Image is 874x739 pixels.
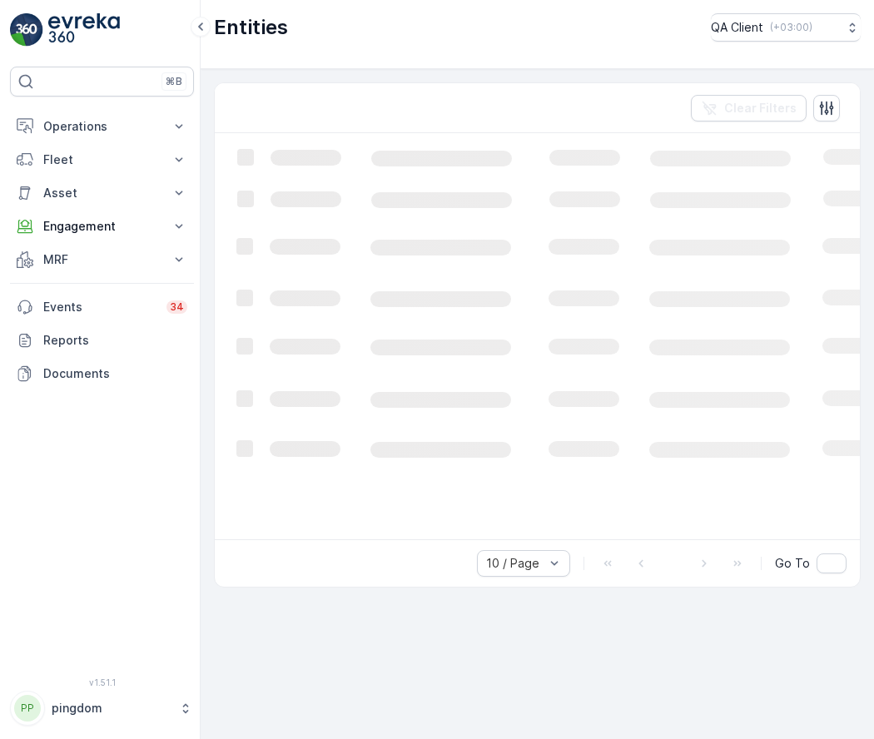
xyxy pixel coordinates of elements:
p: ( +03:00 ) [770,21,812,34]
button: Operations [10,110,194,143]
p: Reports [43,332,187,349]
button: MRF [10,243,194,276]
p: Clear Filters [724,100,797,117]
img: logo_light-DOdMpM7g.png [48,13,120,47]
p: Entities [214,14,288,41]
button: PPpingdom [10,691,194,726]
div: PP [14,695,41,722]
p: Documents [43,365,187,382]
button: Asset [10,176,194,210]
p: pingdom [52,700,171,717]
p: Engagement [43,218,161,235]
p: Events [43,299,156,315]
button: Fleet [10,143,194,176]
span: Go To [775,555,810,572]
p: 34 [170,300,184,314]
img: logo [10,13,43,47]
button: QA Client(+03:00) [711,13,861,42]
p: Fleet [43,151,161,168]
p: QA Client [711,19,763,36]
p: MRF [43,251,161,268]
a: Documents [10,357,194,390]
p: Operations [43,118,161,135]
p: ⌘B [166,75,182,88]
p: Asset [43,185,161,201]
button: Engagement [10,210,194,243]
a: Events34 [10,290,194,324]
button: Clear Filters [691,95,807,122]
span: v 1.51.1 [10,677,194,687]
a: Reports [10,324,194,357]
